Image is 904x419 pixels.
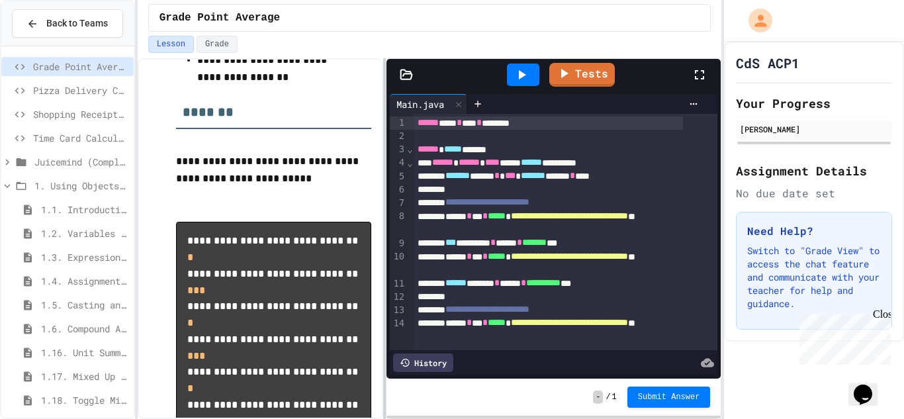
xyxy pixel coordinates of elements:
[794,308,891,365] iframe: chat widget
[5,5,91,84] div: Chat with us now!Close
[12,9,123,38] button: Back to Teams
[848,366,891,406] iframe: chat widget
[159,10,280,26] span: Grade Point Average
[736,162,892,180] h2: Assignment Details
[33,131,128,145] span: Time Card Calculator
[41,322,128,336] span: 1.6. Compound Assignment Operators
[41,226,128,240] span: 1.2. Variables and Data Types
[41,203,128,216] span: 1.1. Introduction to Algorithms, Programming, and Compilers
[41,298,128,312] span: 1.5. Casting and Ranges of Values
[33,107,128,121] span: Shopping Receipt Builder
[41,393,128,407] span: 1.18. Toggle Mixed Up or Write Code Practice 1.1-1.6
[33,83,128,97] span: Pizza Delivery Calculator
[736,94,892,113] h2: Your Progress
[736,185,892,201] div: No due date set
[33,60,128,73] span: Grade Point Average
[740,123,888,135] div: [PERSON_NAME]
[197,36,238,53] button: Grade
[34,155,128,169] span: Juicemind (Completed) Excersizes
[41,346,128,359] span: 1.16. Unit Summary 1a (1.1-1.6)
[41,369,128,383] span: 1.17. Mixed Up Code Practice 1.1-1.6
[41,250,128,264] span: 1.3. Expressions and Output [New]
[747,244,881,310] p: Switch to "Grade View" to access the chat feature and communicate with your teacher for help and ...
[735,5,776,36] div: My Account
[46,17,108,30] span: Back to Teams
[34,179,128,193] span: 1. Using Objects and Methods
[148,36,194,53] button: Lesson
[41,274,128,288] span: 1.4. Assignment and Input
[736,54,799,72] h1: CdS ACP1
[747,223,881,239] h3: Need Help?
